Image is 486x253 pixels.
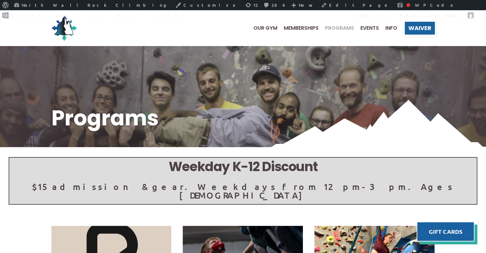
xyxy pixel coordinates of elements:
[325,26,354,31] span: Programs
[360,26,379,31] span: Events
[319,26,354,31] a: Programs
[406,3,410,7] div: Focus keyphrase not set
[405,22,435,35] a: Waiver
[379,26,397,31] a: Info
[51,15,77,41] img: North Wall Logo
[253,26,277,31] span: Our Gym
[351,10,476,20] a: Howdy,[PERSON_NAME]
[408,25,431,31] span: Waiver
[354,26,379,31] a: Events
[277,26,319,31] a: Memberships
[385,26,397,31] span: Info
[247,26,277,31] a: Our Gym
[284,26,319,31] span: Memberships
[9,182,477,200] p: $15 admission & gear. Weekdays from 12pm-3pm. Ages [DEMOGRAPHIC_DATA]
[73,10,193,20] a: Clear REST cache
[9,158,477,176] h5: Weekday K-12 Discount
[391,12,466,18] span: [PERSON_NAME]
